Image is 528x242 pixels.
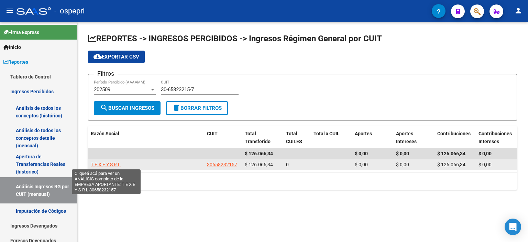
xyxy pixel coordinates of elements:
[94,69,118,78] h3: Filtros
[166,101,228,115] button: Borrar Filtros
[88,51,145,63] button: Exportar CSV
[437,151,465,156] span: $ 126.066,34
[478,151,492,156] span: $ 0,00
[352,126,393,149] datatable-header-cell: Aportes
[172,104,180,112] mat-icon: delete
[437,162,465,167] span: $ 126.066,34
[93,52,102,61] mat-icon: cloud_download
[3,58,28,66] span: Reportes
[245,131,271,144] span: Total Transferido
[286,131,302,144] span: Total CUILES
[245,162,273,167] span: $ 126.066,34
[207,131,218,136] span: CUIT
[242,126,283,149] datatable-header-cell: Total Transferido
[88,126,204,149] datatable-header-cell: Razón Social
[100,105,154,111] span: Buscar Ingresos
[94,101,161,115] button: Buscar Ingresos
[478,162,492,167] span: $ 0,00
[476,126,517,149] datatable-header-cell: Contribuciones Intereses
[437,131,471,136] span: Contribuciones
[396,131,417,144] span: Aportes Intereses
[478,131,512,144] span: Contribuciones Intereses
[396,151,409,156] span: $ 0,00
[505,219,521,235] div: Open Intercom Messenger
[514,7,522,15] mat-icon: person
[355,151,368,156] span: $ 0,00
[3,29,39,36] span: Firma Express
[93,54,139,60] span: Exportar CSV
[313,131,340,136] span: Total x CUIL
[283,126,311,149] datatable-header-cell: Total CUILES
[204,126,242,149] datatable-header-cell: CUIT
[94,86,110,93] span: 202509
[286,162,289,167] span: 0
[434,126,476,149] datatable-header-cell: Contribuciones
[91,162,121,167] span: T E X E Y S R L
[88,34,382,43] span: REPORTES -> INGRESOS PERCIBIDOS -> Ingresos Régimen General por CUIT
[5,7,14,15] mat-icon: menu
[207,162,237,167] span: 30658232157
[396,162,409,167] span: $ 0,00
[100,104,108,112] mat-icon: search
[245,151,273,156] span: $ 126.066,34
[355,131,372,136] span: Aportes
[3,43,21,51] span: Inicio
[355,162,368,167] span: $ 0,00
[393,126,434,149] datatable-header-cell: Aportes Intereses
[54,3,85,19] span: - ospepri
[91,131,119,136] span: Razón Social
[172,105,222,111] span: Borrar Filtros
[311,126,352,149] datatable-header-cell: Total x CUIL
